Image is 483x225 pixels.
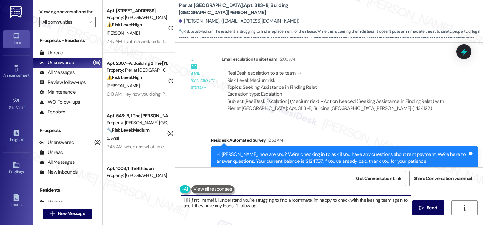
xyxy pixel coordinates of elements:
[42,17,85,27] input: All communities
[414,175,472,182] span: Share Conversation via email
[222,56,452,65] div: Email escalation to site team
[39,139,74,146] div: Unanswered
[39,49,63,56] div: Unread
[409,171,476,186] button: Share Conversation via email
[227,70,447,98] div: ResiDesk escalation to site team -> Risk Level: Medium risk Topics: Seeking Assistance in Finding...
[33,37,102,44] div: Prospects + Residents
[107,74,142,80] strong: ⚠️ Risk Level: High
[181,195,411,220] textarea: Hi {{first_name}}, I understand you're struggling to find a roommate. I'm happy to check with the...
[191,70,216,91] div: Email escalation to site team
[43,209,92,219] button: New Message
[33,127,102,134] div: Prospects
[3,192,30,210] a: Leads
[3,95,30,113] a: Site Visit •
[39,149,63,156] div: Unread
[3,160,30,177] a: Buildings
[39,199,63,206] div: Unread
[91,58,102,68] div: (15)
[107,83,140,88] span: [PERSON_NAME]
[89,19,92,25] i: 
[107,22,142,28] strong: ⚠️ Risk Level: High
[39,59,74,66] div: Unanswered
[427,204,437,211] span: Send
[29,72,30,77] span: •
[107,127,149,133] strong: 🔧 Risk Level: Medium
[107,60,167,67] div: Apt. 2307~A, Building 2 The [PERSON_NAME]
[39,89,76,96] div: Maintenance
[93,137,102,148] div: (2)
[107,38,458,44] div: 7:47 AM: I put in a work order for my bedroom door as well and told maintenance multiple times an...
[107,172,167,179] div: Property: [GEOGRAPHIC_DATA]
[24,104,25,109] span: •
[39,99,80,106] div: WO Follow-ups
[39,109,65,115] div: Escalate
[107,67,167,74] div: Property: Pier at [GEOGRAPHIC_DATA]
[33,187,102,194] div: Residents
[107,119,167,126] div: Property: [PERSON_NAME] [GEOGRAPHIC_DATA]
[419,205,424,211] i: 
[277,56,295,63] div: 12:05 AM
[179,29,214,34] strong: 🔧 Risk Level: Medium
[107,30,140,36] span: [PERSON_NAME]
[107,7,167,14] div: Apt. [STREET_ADDRESS]
[107,135,119,141] span: S. Ansi
[266,137,283,144] div: 12:52 AM
[412,200,444,215] button: Send
[211,137,478,146] div: Residesk Automated Survey
[23,137,24,141] span: •
[107,14,167,21] div: Property: [GEOGRAPHIC_DATA]
[179,2,310,16] b: Pier at [GEOGRAPHIC_DATA]: Apt. 3113~B, Building [GEOGRAPHIC_DATA][PERSON_NAME]
[216,151,468,165] div: Hi [PERSON_NAME], how are you? We're checking in to ask if you have any questions about rent paym...
[39,69,75,76] div: All Messages
[3,30,30,48] a: Inbox
[179,18,300,25] div: [PERSON_NAME]. ([EMAIL_ADDRESS][DOMAIN_NAME])
[58,210,85,217] span: New Message
[462,205,467,211] i: 
[3,127,30,145] a: Insights •
[227,98,447,112] div: Subject: [ResiDesk Escalation] (Medium risk) - Action Needed (Seeking Assistance in Finding Relet...
[50,211,55,216] i: 
[107,144,208,150] div: 7:45 AM: when and what time are you coming please
[356,175,401,182] span: Get Conversation Link
[107,165,167,172] div: Apt. 1003, 1 The Ithacan
[39,79,86,86] div: Review follow-ups
[39,159,75,166] div: All Messages
[39,7,96,17] label: Viewing conversations for
[352,171,406,186] button: Get Conversation Link
[107,113,167,119] div: Apt. 543~B, 1 The [PERSON_NAME] Louisville
[39,169,78,176] div: New Inbounds
[10,6,23,18] img: ResiDesk Logo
